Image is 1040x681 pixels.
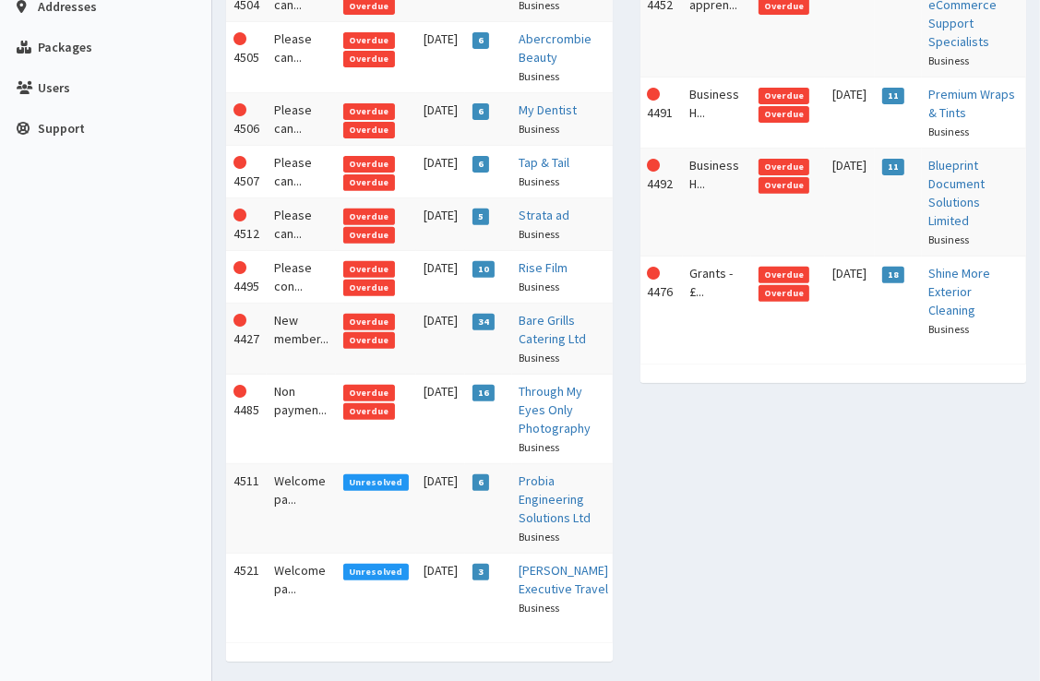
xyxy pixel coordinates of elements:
[343,564,409,580] span: Unresolved
[520,227,560,241] small: Business
[520,154,570,171] a: Tap & Tail
[640,257,683,346] td: 4476
[472,314,496,330] span: 34
[520,174,560,188] small: Business
[825,78,875,149] td: [DATE]
[267,304,336,375] td: New member...
[226,198,267,251] td: 4512
[759,106,810,123] span: Overdue
[343,174,395,191] span: Overdue
[759,88,810,104] span: Overdue
[416,22,465,93] td: [DATE]
[882,267,905,283] span: 18
[520,440,560,454] small: Business
[343,122,395,138] span: Overdue
[520,383,592,436] a: Through My Eyes Only Photography
[472,209,490,225] span: 5
[343,32,395,49] span: Overdue
[267,554,336,625] td: Welcome pa...
[759,177,810,194] span: Overdue
[825,257,875,346] td: [DATE]
[759,267,810,283] span: Overdue
[267,93,336,146] td: Please can...
[416,198,465,251] td: [DATE]
[343,227,395,244] span: Overdue
[683,149,751,257] td: Business H...
[343,156,395,173] span: Overdue
[520,280,560,293] small: Business
[472,564,490,580] span: 3
[233,385,246,398] i: This Action is overdue!
[343,314,395,330] span: Overdue
[520,562,609,597] a: [PERSON_NAME] Executive Travel
[520,351,560,364] small: Business
[882,88,905,104] span: 11
[648,267,661,280] i: This Action is overdue!
[226,251,267,304] td: 4495
[416,146,465,198] td: [DATE]
[882,159,905,175] span: 11
[226,464,267,554] td: 4511
[472,103,490,120] span: 6
[416,554,465,625] td: [DATE]
[233,261,246,274] i: This Action is overdue!
[267,22,336,93] td: Please can...
[520,122,560,136] small: Business
[520,472,592,526] a: Probia Engineering Solutions Ltd
[226,22,267,93] td: 4505
[825,149,875,257] td: [DATE]
[640,149,683,257] td: 4492
[520,102,578,118] a: My Dentist
[38,39,92,55] span: Packages
[472,32,490,49] span: 6
[226,93,267,146] td: 4506
[267,198,336,251] td: Please can...
[233,209,246,221] i: This Action is overdue!
[929,86,1016,121] a: Premium Wraps & Tints
[520,30,592,66] a: Abercrombie Beauty
[759,159,810,175] span: Overdue
[233,32,246,45] i: This Action is overdue!
[929,322,970,336] small: Business
[520,312,587,347] a: Bare Grills Catering Ltd
[226,554,267,625] td: 4521
[38,79,70,96] span: Users
[233,156,246,169] i: This Action is overdue!
[520,530,560,544] small: Business
[416,251,465,304] td: [DATE]
[520,259,568,276] a: Rise Film
[472,385,496,401] span: 16
[648,159,661,172] i: This Action is overdue!
[472,156,490,173] span: 6
[759,285,810,302] span: Overdue
[929,233,970,246] small: Business
[929,54,970,67] small: Business
[343,385,395,401] span: Overdue
[343,51,395,67] span: Overdue
[233,103,246,116] i: This Action is overdue!
[267,464,336,554] td: Welcome pa...
[343,103,395,120] span: Overdue
[648,88,661,101] i: This Action is overdue!
[640,78,683,149] td: 4491
[343,403,395,420] span: Overdue
[343,332,395,349] span: Overdue
[267,251,336,304] td: Please con...
[416,464,465,554] td: [DATE]
[38,120,85,137] span: Support
[683,78,751,149] td: Business H...
[520,69,560,83] small: Business
[233,314,246,327] i: This Action is overdue!
[226,146,267,198] td: 4507
[520,207,570,223] a: Strata ad
[343,474,409,491] span: Unresolved
[416,304,465,375] td: [DATE]
[472,474,490,491] span: 6
[929,157,986,229] a: Blueprint Document Solutions Limited
[520,601,560,615] small: Business
[343,209,395,225] span: Overdue
[472,261,496,278] span: 10
[226,304,267,375] td: 4427
[343,261,395,278] span: Overdue
[683,257,751,346] td: Grants - £...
